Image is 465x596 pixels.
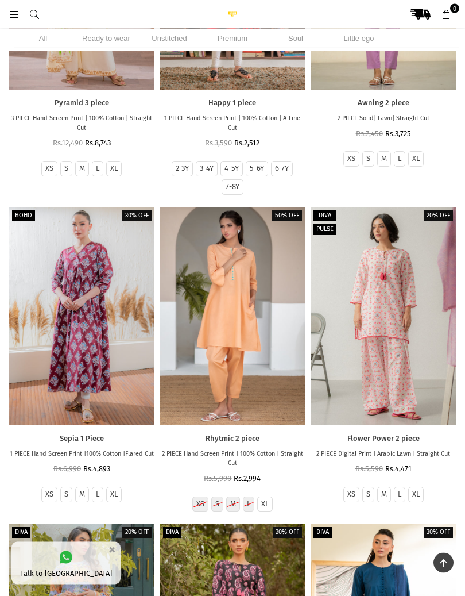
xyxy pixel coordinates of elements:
label: XS [347,155,355,164]
label: M [230,500,236,510]
label: XS [347,490,355,500]
label: XL [412,155,420,164]
label: Diva [313,528,332,539]
label: S [366,155,370,164]
label: L [96,490,99,500]
label: Diva [313,211,336,222]
label: S [366,490,370,500]
label: 7-8Y [226,183,239,193]
a: Rhytmic 2 piece [160,208,305,426]
label: L [398,490,401,500]
label: Pulse [313,225,336,236]
a: Pyramid 3 piece [9,99,154,109]
label: Diva [12,528,30,539]
span: Rs.5,990 [204,475,231,483]
label: 6-7Y [275,164,289,174]
label: 20% off [273,528,302,539]
span: Rs.7,450 [356,130,383,139]
label: S [64,490,68,500]
label: L [398,155,401,164]
span: Rs.2,512 [234,139,259,148]
label: L [247,500,250,510]
label: M [381,490,387,500]
li: All [14,29,72,48]
label: M [79,164,85,174]
a: XL [110,164,118,174]
label: XS [45,164,53,174]
li: Ready to wear [77,29,135,48]
span: 0 [450,4,459,13]
a: Rhytmic 2 piece [160,434,305,444]
label: 30% off [424,528,453,539]
label: S [215,500,219,510]
li: Premium [204,29,261,48]
li: Little ego [330,29,387,48]
p: 1 PIECE Hand Screen Print | 100% Cotton | A-Line Cut [160,114,305,133]
label: S [64,164,68,174]
a: Sepia 1 Piece [9,208,154,426]
p: 2 PIECE Hand Screen Print | 100% Cotton | Straight Cut [160,450,305,469]
label: 2-3Y [176,164,189,174]
label: XL [261,500,269,510]
li: Soul [267,29,324,48]
label: 30% off [122,211,152,222]
span: Rs.12,490 [53,139,83,148]
a: Flower Power 2 piece [311,434,456,444]
p: 2 PIECE Solid| Lawn| Straight Cut [311,114,456,124]
label: 4-5Y [224,164,239,174]
button: × [105,540,119,559]
label: XL [110,490,118,500]
label: Diva [163,528,181,539]
span: Rs.2,994 [234,475,261,483]
label: XL [412,490,420,500]
label: BOHO [12,211,35,222]
label: 3-4Y [200,164,214,174]
img: Ego [221,11,244,17]
p: 3 PIECE Hand Screen Print | 100% Cotton | Straight Cut [9,114,154,133]
a: Talk to [GEOGRAPHIC_DATA] [11,542,121,585]
p: 1 PIECE Hand Screen Print |100% Cotton |Flared Cut [9,450,154,460]
li: Unstitched [141,29,198,48]
span: Rs.4,471 [385,465,412,474]
label: 20% off [122,528,152,539]
a: Sepia 1 Piece [9,434,154,444]
a: Flower Power 2 piece [311,208,456,426]
a: L [96,164,99,174]
span: Rs.5,590 [355,465,383,474]
span: Rs.8,743 [85,139,111,148]
a: Awning 2 piece [311,99,456,109]
a: M [79,490,85,500]
label: 50% off [272,211,302,222]
label: XS [45,490,53,500]
span: Rs.3,590 [205,139,232,148]
p: 2 PIECE Digital Print | Arabic Lawn | Straight Cut [311,450,456,460]
a: 0 [436,4,456,25]
label: 20% off [424,211,453,222]
span: Rs.6,990 [53,465,81,474]
span: Rs.4,893 [83,465,110,474]
label: 5-6Y [250,164,264,174]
